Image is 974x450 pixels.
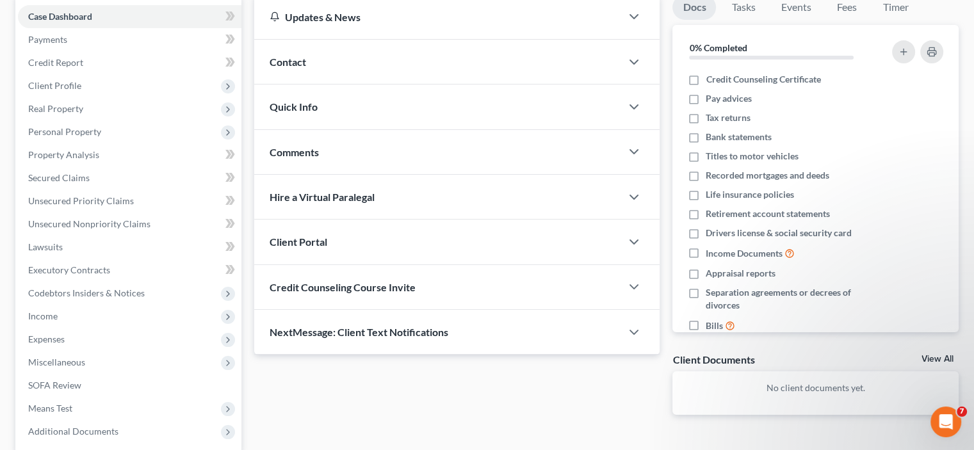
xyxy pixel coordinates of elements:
span: Executory Contracts [28,264,110,275]
span: Income Documents [706,247,783,260]
a: View All [921,355,954,364]
span: Real Property [28,103,83,114]
span: Bank statements [706,131,772,143]
span: Miscellaneous [28,357,85,367]
span: Hire a Virtual Paralegal [270,191,375,203]
a: Case Dashboard [18,5,241,28]
span: Unsecured Priority Claims [28,195,134,206]
span: Income [28,310,58,321]
a: Secured Claims [18,166,241,189]
p: No client documents yet. [683,382,948,394]
span: Means Test [28,403,72,414]
span: Separation agreements or decrees of divorces [706,286,876,312]
span: Credit Report [28,57,83,68]
span: Appraisal reports [706,267,775,280]
span: Secured Claims [28,172,90,183]
div: Updates & News [270,10,606,24]
span: Case Dashboard [28,11,92,22]
span: Additional Documents [28,426,118,437]
span: Unsecured Nonpriority Claims [28,218,150,229]
span: Drivers license & social security card [706,227,852,239]
span: Retirement account statements [706,207,830,220]
span: Bills [706,319,723,332]
span: Tax returns [706,111,751,124]
span: Lawsuits [28,241,63,252]
span: Comments [270,146,319,158]
a: Unsecured Priority Claims [18,189,241,213]
iframe: Intercom live chat [930,406,961,437]
span: Pay advices [706,92,752,105]
span: Property Analysis [28,149,99,160]
span: Codebtors Insiders & Notices [28,287,145,298]
a: Unsecured Nonpriority Claims [18,213,241,236]
span: Credit Counseling Course Invite [270,281,416,293]
span: Client Profile [28,80,81,91]
span: Expenses [28,333,65,344]
span: Credit Counseling Certificate [706,73,820,86]
a: Executory Contracts [18,259,241,282]
span: Titles to motor vehicles [706,150,799,163]
span: Recorded mortgages and deeds [706,169,829,182]
span: Payments [28,34,67,45]
span: Life insurance policies [706,188,794,201]
strong: 0% Completed [689,42,747,53]
div: Client Documents [672,353,754,366]
a: Credit Report [18,51,241,74]
span: Personal Property [28,126,101,137]
span: Client Portal [270,236,327,248]
span: Quick Info [270,100,318,113]
span: NextMessage: Client Text Notifications [270,326,448,338]
a: Lawsuits [18,236,241,259]
a: Payments [18,28,241,51]
span: 7 [957,406,967,417]
a: SOFA Review [18,374,241,397]
span: SOFA Review [28,380,81,390]
a: Property Analysis [18,143,241,166]
span: Contact [270,56,306,68]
